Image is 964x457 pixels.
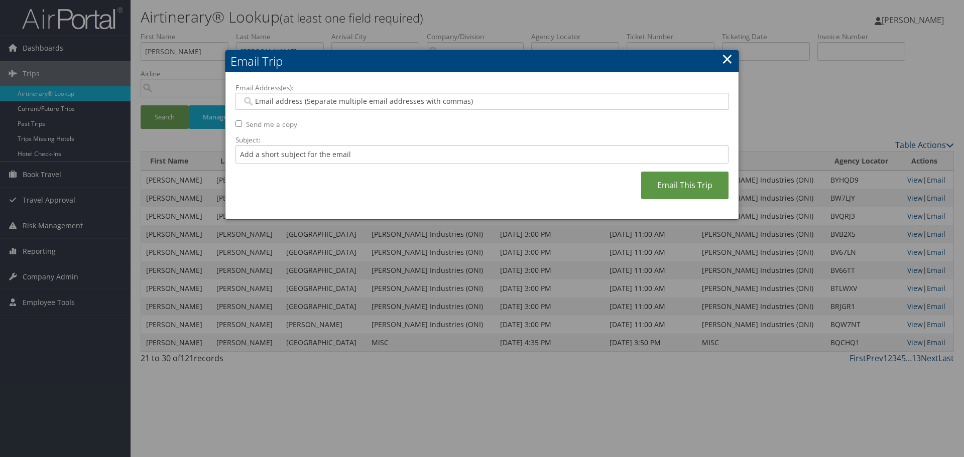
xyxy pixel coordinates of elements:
a: × [721,49,733,69]
input: Add a short subject for the email [235,145,729,164]
label: Send me a copy [246,119,297,129]
input: Email address (Separate multiple email addresses with commas) [242,96,721,106]
h2: Email Trip [225,50,739,72]
label: Subject: [235,135,729,145]
label: Email Address(es): [235,83,729,93]
a: Email This Trip [641,172,729,199]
